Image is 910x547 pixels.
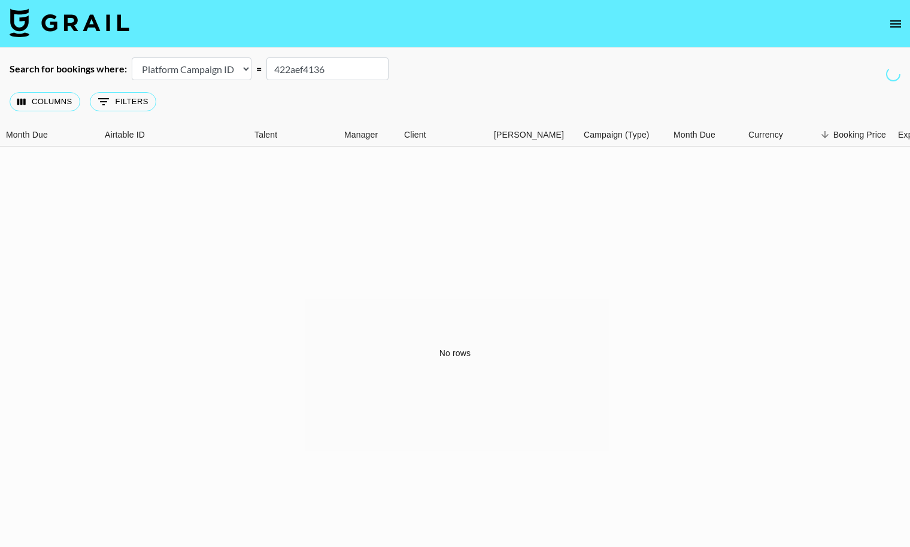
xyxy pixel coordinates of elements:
div: Month Due [668,123,742,147]
div: Month Due [674,123,715,147]
div: Manager [344,123,378,147]
button: open drawer [884,12,908,36]
div: Booking Price [802,123,892,147]
div: Talent [248,123,338,147]
button: Sort [817,126,833,143]
div: Airtable ID [105,123,145,147]
div: Search for bookings where: [10,63,127,75]
button: Select columns [10,92,80,111]
div: Campaign (Type) [584,123,650,147]
div: Month Due [6,123,48,147]
div: Airtable ID [99,123,248,147]
div: Client [404,123,426,147]
div: Campaign (Type) [578,123,668,147]
div: Talent [254,123,277,147]
div: [PERSON_NAME] [494,123,564,147]
img: Grail Talent [10,8,129,37]
span: Refreshing managers, clients, users, talent, campaigns... [885,66,901,82]
div: Manager [338,123,398,147]
div: = [256,63,262,75]
div: Currency [748,123,783,147]
button: Show filters [90,92,156,111]
div: Currency [742,123,802,147]
div: Booker [488,123,578,147]
div: Client [398,123,488,147]
div: Booking Price [833,123,886,147]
